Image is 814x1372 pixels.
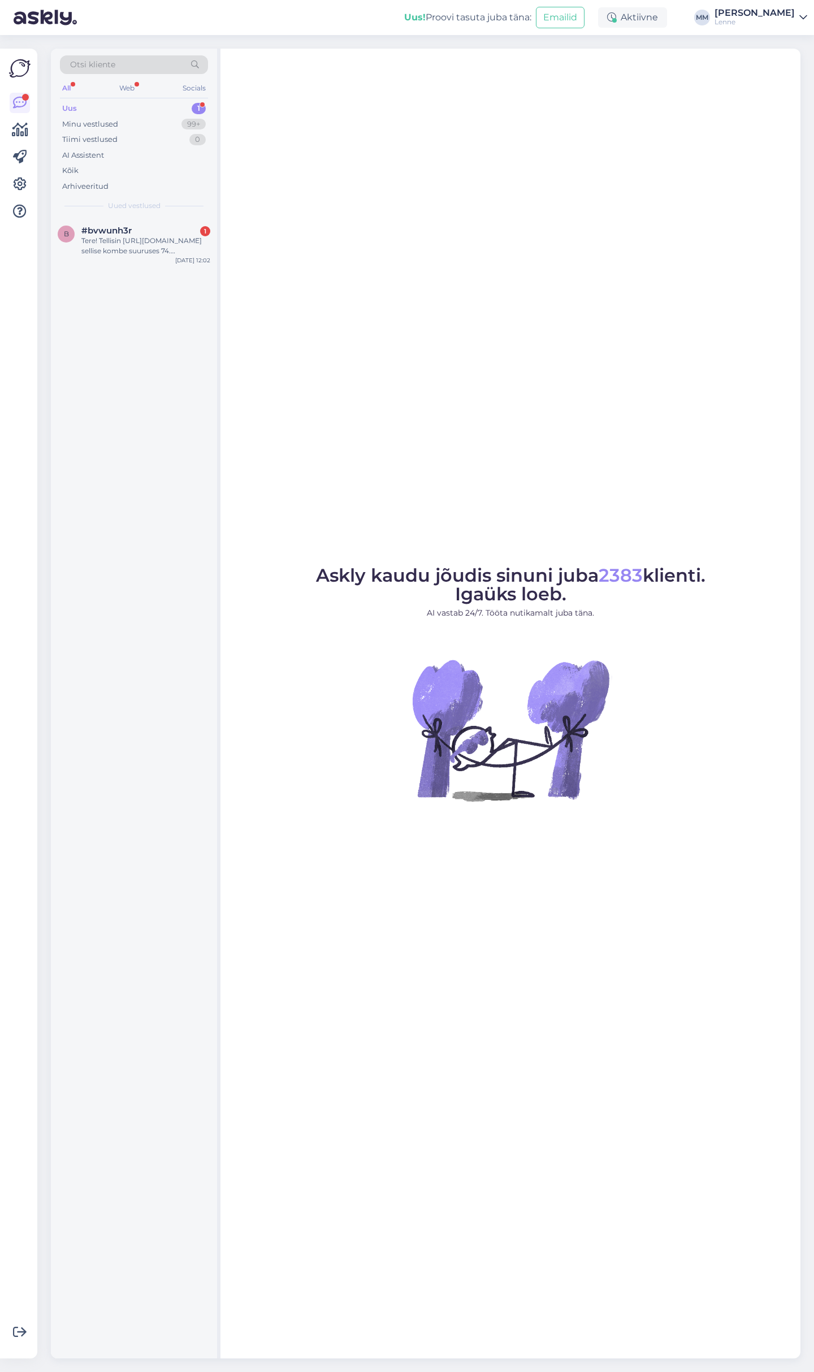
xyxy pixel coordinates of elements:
div: [DATE] 12:02 [175,256,210,265]
button: Emailid [536,7,584,28]
div: Uus [62,103,77,114]
div: Proovi tasuta juba täna: [404,11,531,24]
div: AI Assistent [62,150,104,161]
span: b [64,230,69,238]
span: Uued vestlused [108,201,161,211]
span: Otsi kliente [70,59,115,71]
div: [PERSON_NAME] [715,8,795,18]
div: 0 [189,134,206,145]
div: Lenne [715,18,795,27]
span: #bvwunh3r [81,226,132,236]
div: Socials [180,81,208,96]
a: [PERSON_NAME]Lenne [715,8,807,27]
span: Askly kaudu jõudis sinuni juba klienti. Igaüks loeb. [316,564,705,605]
div: 1 [200,226,210,236]
p: AI vastab 24/7. Tööta nutikamalt juba täna. [316,607,705,619]
div: 1 [192,103,206,114]
img: No Chat active [409,628,612,832]
span: 2383 [599,564,643,586]
div: Minu vestlused [62,119,118,130]
div: Tere! Tellisin [URL][DOMAIN_NAME] sellise kombe suuruses 74. [PERSON_NAME] [PERSON_NAME], kuid ko... [81,236,210,256]
div: Kõik [62,165,79,176]
div: Arhiveeritud [62,181,109,192]
div: Web [117,81,137,96]
b: Uus! [404,12,426,23]
div: 99+ [181,119,206,130]
div: MM [694,10,710,25]
div: Aktiivne [598,7,667,28]
img: Askly Logo [9,58,31,79]
div: Tiimi vestlused [62,134,118,145]
div: All [60,81,73,96]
